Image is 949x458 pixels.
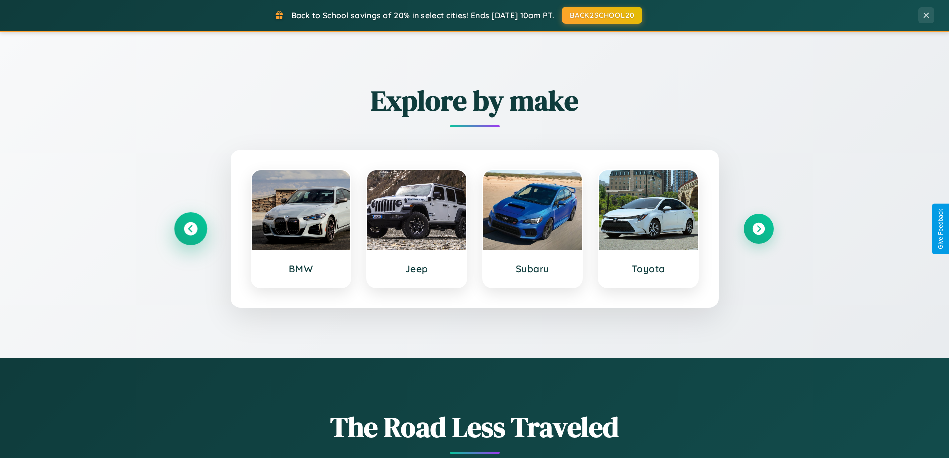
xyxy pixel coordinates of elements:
[291,10,554,20] span: Back to School savings of 20% in select cities! Ends [DATE] 10am PT.
[937,209,944,249] div: Give Feedback
[377,263,456,275] h3: Jeep
[562,7,642,24] button: BACK2SCHOOL20
[262,263,341,275] h3: BMW
[493,263,572,275] h3: Subaru
[176,408,774,446] h1: The Road Less Traveled
[176,81,774,120] h2: Explore by make
[609,263,688,275] h3: Toyota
